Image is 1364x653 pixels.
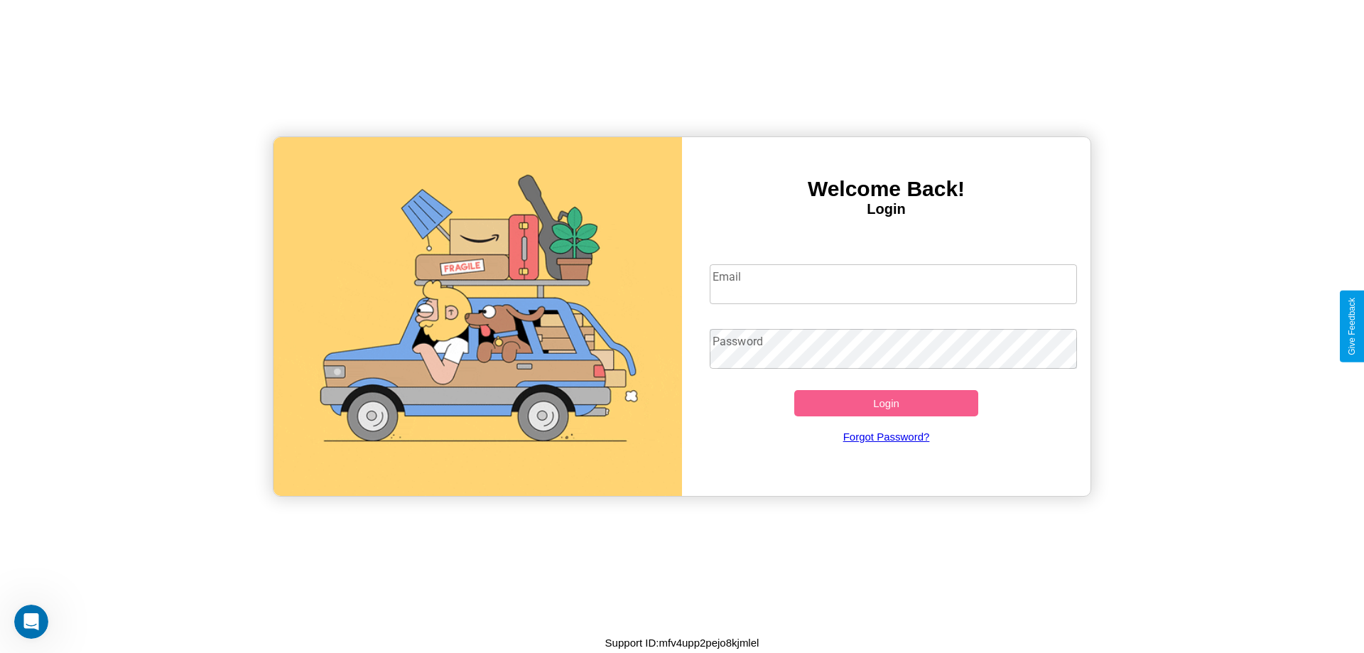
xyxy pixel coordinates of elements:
[605,633,759,652] p: Support ID: mfv4upp2pejo8kjmlel
[682,177,1090,201] h3: Welcome Back!
[1347,298,1357,355] div: Give Feedback
[274,137,682,496] img: gif
[703,416,1071,457] a: Forgot Password?
[794,390,978,416] button: Login
[14,605,48,639] iframe: Intercom live chat
[682,201,1090,217] h4: Login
